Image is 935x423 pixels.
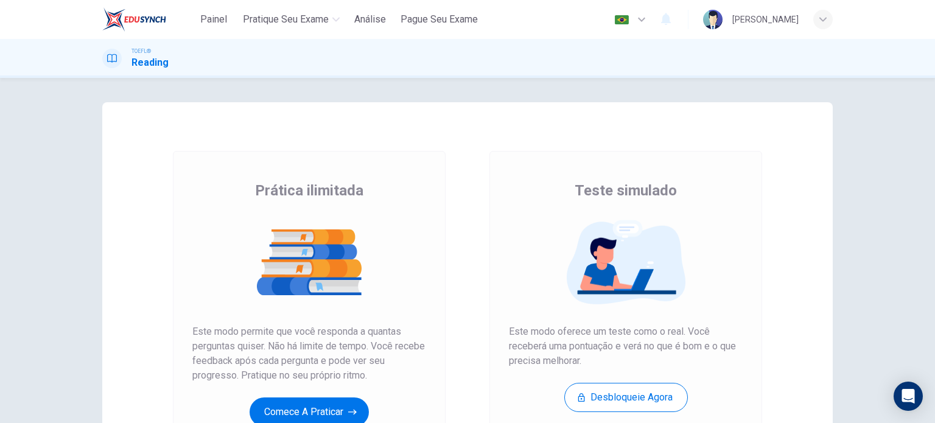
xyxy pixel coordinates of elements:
span: Pratique seu exame [243,12,329,27]
div: Open Intercom Messenger [894,382,923,411]
span: Este modo permite que você responda a quantas perguntas quiser. Não há limite de tempo. Você rece... [192,324,426,383]
img: pt [614,15,629,24]
button: Análise [349,9,391,30]
span: Teste simulado [575,181,677,200]
img: EduSynch logo [102,7,166,32]
button: Pague Seu Exame [396,9,483,30]
button: Painel [194,9,233,30]
button: Pratique seu exame [238,9,345,30]
a: EduSynch logo [102,7,194,32]
img: Profile picture [703,10,723,29]
span: Pague Seu Exame [401,12,478,27]
span: Este modo oferece um teste como o real. Você receberá uma pontuação e verá no que é bom e o que p... [509,324,743,368]
span: Prática ilimitada [255,181,363,200]
button: Desbloqueie agora [564,383,688,412]
h1: Reading [131,55,169,70]
div: [PERSON_NAME] [732,12,799,27]
span: Análise [354,12,386,27]
span: Painel [200,12,227,27]
span: TOEFL® [131,47,151,55]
